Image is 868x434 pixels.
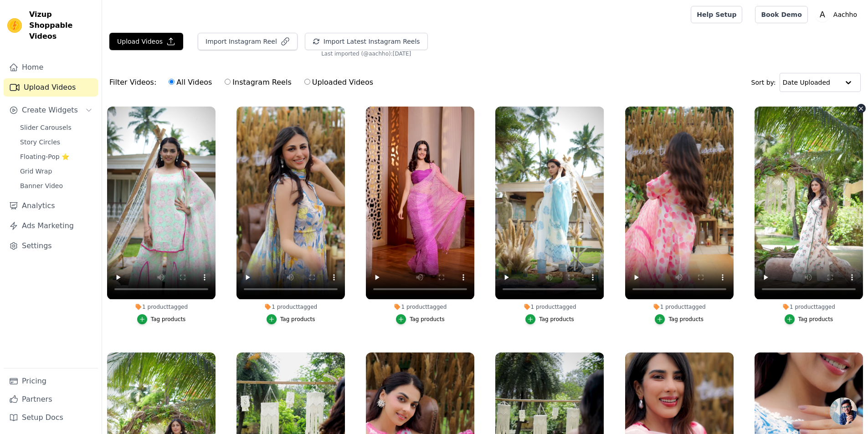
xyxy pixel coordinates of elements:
div: 1 product tagged [107,303,216,311]
a: Story Circles [15,136,98,148]
div: Tag products [539,316,574,323]
div: Sort by: [751,73,861,92]
label: Uploaded Videos [304,77,374,88]
a: Partners [4,390,98,408]
button: Import Latest Instagram Reels [305,33,428,50]
button: Upload Videos [109,33,183,50]
input: All Videos [169,79,175,85]
a: Upload Videos [4,78,98,97]
label: All Videos [168,77,212,88]
span: Create Widgets [22,105,78,116]
img: Vizup [7,18,22,33]
a: Pricing [4,372,98,390]
a: Open chat [830,398,857,425]
button: A Aachho [815,6,861,23]
button: Tag products [785,314,833,324]
button: Tag products [525,314,574,324]
span: Story Circles [20,138,60,147]
text: A [820,10,825,19]
div: Tag products [668,316,704,323]
div: Tag products [410,316,445,323]
div: Filter Videos: [109,72,378,93]
button: Tag products [396,314,445,324]
span: Grid Wrap [20,167,52,176]
button: Tag products [267,314,315,324]
span: Slider Carousels [20,123,72,132]
div: Tag products [151,316,186,323]
button: Create Widgets [4,101,98,119]
a: Help Setup [691,6,742,23]
span: Last imported (@ aachho ): [DATE] [321,50,411,57]
button: Tag products [137,314,186,324]
a: Grid Wrap [15,165,98,178]
a: Slider Carousels [15,121,98,134]
div: 1 product tagged [625,303,734,311]
label: Instagram Reels [224,77,292,88]
div: 1 product tagged [495,303,604,311]
div: Tag products [798,316,833,323]
a: Settings [4,237,98,255]
a: Ads Marketing [4,217,98,235]
a: Book Demo [755,6,807,23]
a: Home [4,58,98,77]
a: Analytics [4,197,98,215]
button: Import Instagram Reel [198,33,298,50]
button: Tag products [655,314,704,324]
a: Floating-Pop ⭐ [15,150,98,163]
span: Floating-Pop ⭐ [20,152,69,161]
div: 1 product tagged [755,303,863,311]
button: Video Delete [857,104,866,113]
div: 1 product tagged [236,303,345,311]
div: 1 product tagged [366,303,474,311]
span: Vizup Shoppable Videos [29,9,94,42]
a: Banner Video [15,179,98,192]
span: Banner Video [20,181,63,190]
div: Tag products [280,316,315,323]
input: Instagram Reels [225,79,231,85]
p: Aachho [830,6,861,23]
input: Uploaded Videos [304,79,310,85]
a: Setup Docs [4,408,98,427]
